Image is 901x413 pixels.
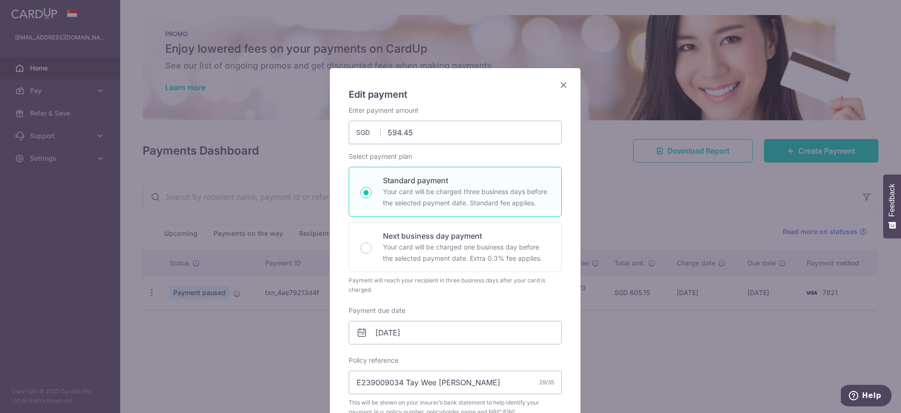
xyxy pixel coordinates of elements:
[383,230,550,242] p: Next business day payment
[558,79,569,91] button: Close
[383,242,550,264] p: Your card will be charged one business day before the selected payment date. Extra 0.3% fee applies.
[841,385,892,408] iframe: Opens a widget where you can find more information
[888,184,896,217] span: Feedback
[883,174,901,238] button: Feedback - Show survey
[539,378,554,387] div: 29/35
[383,175,550,186] p: Standard payment
[349,321,562,344] input: DD / MM / YYYY
[349,276,562,295] div: Payment will reach your recipient in three business days after your card is charged.
[349,306,405,315] label: Payment due date
[349,152,412,161] label: Select payment plan
[349,87,562,102] h5: Edit payment
[349,106,419,115] label: Enter payment amount
[383,186,550,209] p: Your card will be charged three business days before the selected payment date. Standard fee appl...
[349,356,398,365] label: Policy reference
[349,121,562,144] input: 0.00
[356,128,381,137] span: SGD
